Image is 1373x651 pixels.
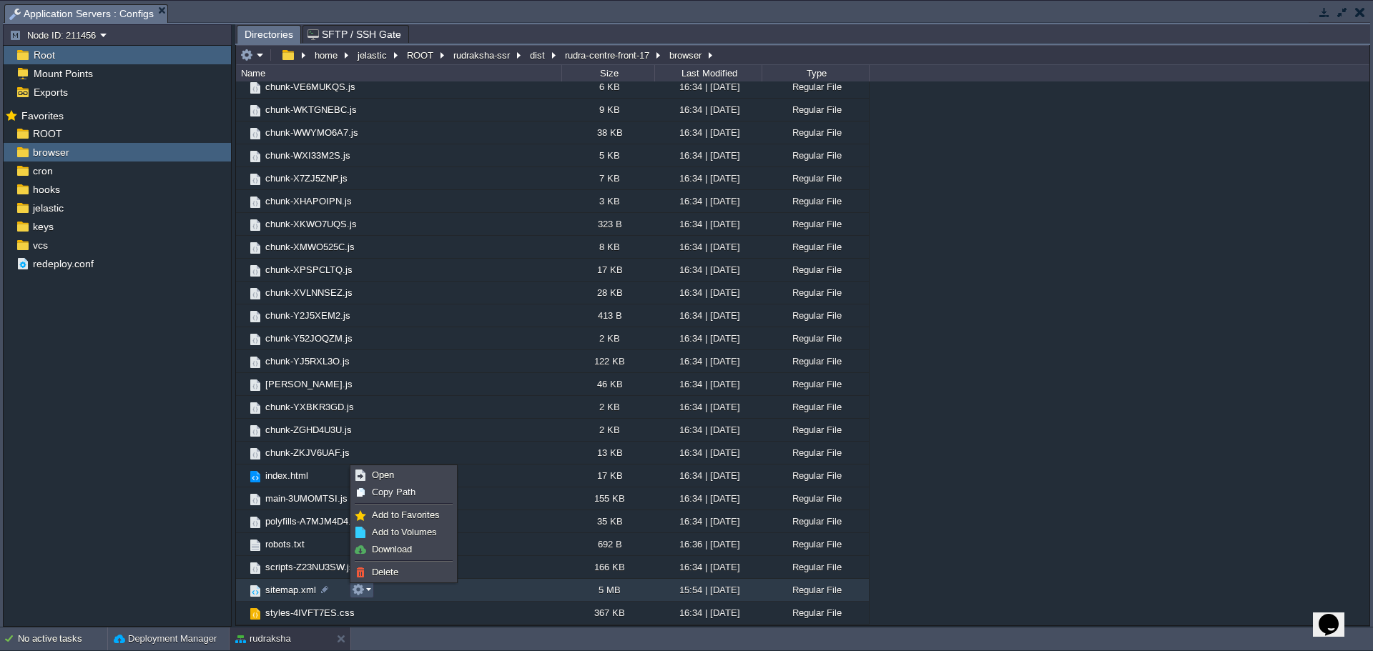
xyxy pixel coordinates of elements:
[245,26,293,44] span: Directories
[236,510,247,532] img: AMDAwAAAACH5BAEAAAAALAAAAAABAAEAAAICRAEAOw==
[561,373,654,395] div: 46 KB
[355,49,390,61] button: jelastic
[762,464,869,487] div: Regular File
[263,469,310,482] a: index.html
[263,355,352,367] a: chunk-YJ5RXL3O.js
[236,350,247,372] img: AMDAwAAAACH5BAEAAAAALAAAAAABAAEAAAICRAEAOw==
[236,579,247,601] img: AMDAwAAAACH5BAEAAAAALAAAAAABAAEAAAICRAEAOw==
[654,556,762,578] div: 16:34 | [DATE]
[31,86,70,99] span: Exports
[236,99,247,121] img: AMDAwAAAACH5BAEAAAAALAAAAAABAAEAAAICRAEAOw==
[263,104,359,116] a: chunk-WKTGNEBC.js
[313,49,341,61] button: home
[263,195,354,207] a: chunk-XHAPOIPN.js
[263,515,360,527] a: polyfills-A7MJM4D4.js
[247,126,263,141] img: AMDAwAAAACH5BAEAAAAALAAAAAABAAEAAAICRAEAOw==
[654,419,762,441] div: 16:34 | [DATE]
[247,423,263,439] img: AMDAwAAAACH5BAEAAAAALAAAAAABAAEAAAICRAEAOw==
[561,579,654,601] div: 5 MB
[30,239,50,252] a: vcs
[762,167,869,189] div: Regular File
[247,583,263,599] img: AMDAwAAAACH5BAEAAAAALAAAAAABAAEAAAICRAEAOw==
[451,49,513,61] button: rudraksha-ssr
[263,332,355,344] a: chunk-Y52JOQZM.js
[762,533,869,555] div: Regular File
[263,264,355,276] a: chunk-XPSPCLTQ.js
[19,109,66,122] span: Favorites
[263,492,350,505] a: main-3UMOMTSI.js
[263,607,357,619] span: styles-4IVFT7ES.css
[236,556,247,578] img: AMDAwAAAACH5BAEAAAAALAAAAAABAAEAAAICRAEAOw==
[247,537,263,553] img: AMDAwAAAACH5BAEAAAAALAAAAAABAAEAAAICRAEAOw==
[654,190,762,212] div: 16:34 | [DATE]
[654,304,762,327] div: 16:34 | [DATE]
[30,164,55,177] a: cron
[762,396,869,418] div: Regular File
[762,579,869,601] div: Regular File
[762,442,869,464] div: Regular File
[236,282,247,304] img: AMDAwAAAACH5BAEAAAAALAAAAAABAAEAAAICRAEAOw==
[353,467,455,483] a: Open
[528,49,548,61] button: dist
[31,67,95,80] span: Mount Points
[654,579,762,601] div: 15:54 | [DATE]
[654,396,762,418] div: 16:34 | [DATE]
[235,632,291,646] button: rudraksha
[263,241,357,253] span: chunk-XMWO525C.js
[263,309,353,322] a: chunk-Y2J5XEM2.js
[9,29,100,41] button: Node ID: 211456
[236,45,1369,65] input: Click to enter the path
[561,144,654,167] div: 5 KB
[236,533,247,555] img: AMDAwAAAACH5BAEAAAAALAAAAAABAAEAAAICRAEAOw==
[561,76,654,98] div: 6 KB
[236,190,247,212] img: AMDAwAAAACH5BAEAAAAALAAAAAABAAEAAAICRAEAOw==
[247,309,263,324] img: AMDAwAAAACH5BAEAAAAALAAAAAABAAEAAAICRAEAOw==
[561,190,654,212] div: 3 KB
[654,213,762,235] div: 16:34 | [DATE]
[247,560,263,576] img: AMDAwAAAACH5BAEAAAAALAAAAAABAAEAAAICRAEAOw==
[263,447,352,459] a: chunk-ZKJV6UAF.js
[762,373,869,395] div: Regular File
[561,396,654,418] div: 2 KB
[654,99,762,121] div: 16:34 | [DATE]
[30,202,66,214] a: jelastic
[19,110,66,121] a: Favorites
[247,377,263,393] img: AMDAwAAAACH5BAEAAAAALAAAAAABAAEAAAICRAEAOw==
[563,49,653,61] button: rudra-centre-front-17
[263,149,353,161] span: chunk-WXI33M2S.js
[247,400,263,416] img: AMDAwAAAACH5BAEAAAAALAAAAAABAAEAAAICRAEAOw==
[247,354,263,370] img: AMDAwAAAACH5BAEAAAAALAAAAAABAAEAAAICRAEAOw==
[405,49,437,61] button: ROOT
[236,167,247,189] img: AMDAwAAAACH5BAEAAAAALAAAAAABAAEAAAICRAEAOw==
[247,194,263,210] img: AMDAwAAAACH5BAEAAAAALAAAAAABAAEAAAICRAEAOw==
[561,304,654,327] div: 413 B
[561,487,654,510] div: 155 KB
[236,327,247,349] img: AMDAwAAAACH5BAEAAAAALAAAAAABAAEAAAICRAEAOw==
[372,510,440,520] span: Add to Favorites
[236,213,247,235] img: AMDAwAAAACH5BAEAAAAALAAAAAABAAEAAAICRAEAOw==
[654,327,762,349] div: 16:34 | [DATE]
[30,183,62,196] a: hooks
[30,146,72,159] span: browser
[762,144,869,167] div: Regular File
[263,584,318,596] a: sitemap.xml
[667,49,705,61] button: browser
[654,533,762,555] div: 16:36 | [DATE]
[762,99,869,121] div: Regular File
[762,304,869,327] div: Regular File
[263,378,355,390] span: [PERSON_NAME].js
[263,424,354,436] a: chunk-ZGHD4U3U.js
[247,332,263,347] img: AMDAwAAAACH5BAEAAAAALAAAAAABAAEAAAICRAEAOw==
[654,464,762,487] div: 16:34 | [DATE]
[561,99,654,121] div: 9 KB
